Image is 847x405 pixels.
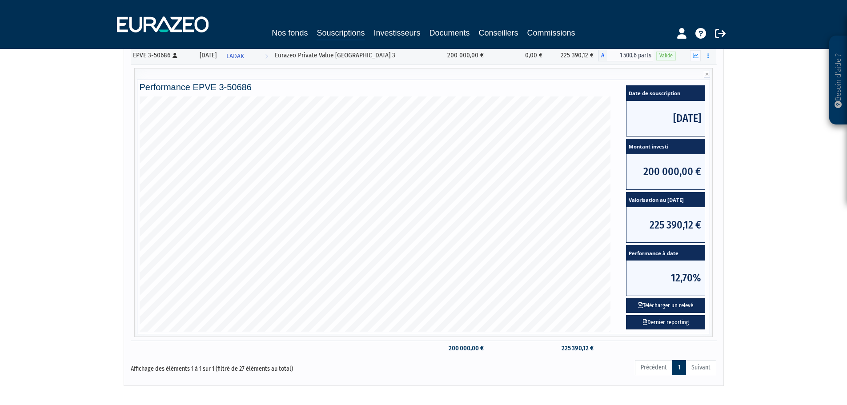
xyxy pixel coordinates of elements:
i: Voir l'investisseur [265,48,268,64]
img: 1732889491-logotype_eurazeo_blanc_rvb.png [117,16,209,32]
td: 225 390,12 € [547,47,598,64]
span: 12,70% [626,261,705,296]
a: Dernier reporting [626,315,705,330]
span: 1 500,6 parts [607,50,653,61]
span: 200 000,00 € [626,154,705,189]
a: 1 [672,360,686,375]
span: [DATE] [626,101,705,136]
a: LADAK [223,47,272,64]
span: Performance à date [626,245,705,261]
div: EPVE 3-50686 [133,51,191,60]
a: Nos fonds [272,27,308,39]
td: 200 000,00 € [432,341,488,356]
td: 0,00 € [488,47,547,64]
span: A [598,50,607,61]
span: Valorisation au [DATE] [626,192,705,208]
p: Besoin d'aide ? [833,40,843,120]
td: 225 390,12 € [547,341,598,356]
div: A - Eurazeo Private Value Europe 3 [598,50,653,61]
div: [DATE] [197,51,220,60]
h4: Performance EPVE 3-50686 [140,82,708,92]
a: Documents [430,27,470,39]
i: [Français] Personne physique [173,53,177,58]
div: Affichage des éléments 1 à 1 sur 1 (filtré de 27 éléments au total) [131,359,367,373]
span: LADAK [226,48,244,64]
span: 225 390,12 € [626,207,705,242]
a: Conseillers [479,27,518,39]
a: Investisseurs [373,27,420,39]
div: Eurazeo Private Value [GEOGRAPHIC_DATA] 3 [275,51,429,60]
span: Montant investi [626,139,705,154]
td: 200 000,00 € [432,47,488,64]
a: Souscriptions [317,27,365,40]
button: Télécharger un relevé [626,298,705,313]
span: Date de souscription [626,86,705,101]
a: Commissions [527,27,575,39]
span: Valide [656,52,676,60]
